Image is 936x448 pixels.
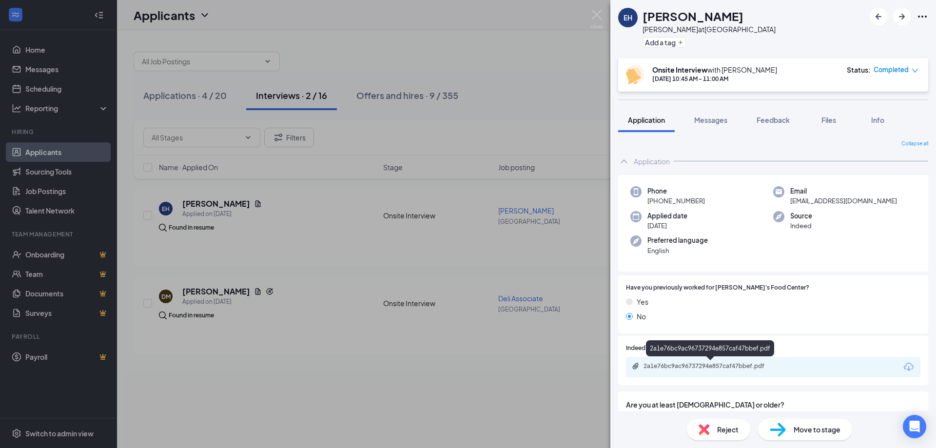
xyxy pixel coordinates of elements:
[646,340,774,356] div: 2a1e76bc9ac96737294e857caf47bbef.pdf
[794,424,840,435] span: Move to stage
[874,65,909,75] span: Completed
[916,11,928,22] svg: Ellipses
[652,75,777,83] div: [DATE] 10:45 AM - 11:00 AM
[647,246,708,255] span: English
[647,186,705,196] span: Phone
[647,211,687,221] span: Applied date
[870,8,887,25] button: ArrowLeftNew
[634,156,670,166] div: Application
[647,196,705,206] span: [PHONE_NUMBER]
[717,424,739,435] span: Reject
[821,116,836,124] span: Files
[628,116,665,124] span: Application
[847,65,871,75] div: Status :
[790,196,897,206] span: [EMAIL_ADDRESS][DOMAIN_NAME]
[873,11,884,22] svg: ArrowLeftNew
[757,116,790,124] span: Feedback
[637,296,648,307] span: Yes
[790,211,812,221] span: Source
[896,11,908,22] svg: ArrowRight
[647,235,708,245] span: Preferred language
[790,221,812,231] span: Indeed
[912,67,918,74] span: down
[903,415,926,438] div: Open Intercom Messenger
[901,140,928,148] span: Collapse all
[652,65,707,74] b: Onsite Interview
[643,362,780,370] div: 2a1e76bc9ac96737294e857caf47bbef.pdf
[652,65,777,75] div: with [PERSON_NAME]
[626,344,669,353] span: Indeed Resume
[643,24,776,34] div: [PERSON_NAME] at [GEOGRAPHIC_DATA]
[632,362,790,371] a: Paperclip2a1e76bc9ac96737294e857caf47bbef.pdf
[637,311,646,322] span: No
[647,221,687,231] span: [DATE]
[790,186,897,196] span: Email
[694,116,727,124] span: Messages
[618,156,630,167] svg: ChevronUp
[643,8,743,24] h1: [PERSON_NAME]
[632,362,640,370] svg: Paperclip
[678,39,683,45] svg: Plus
[643,37,686,47] button: PlusAdd a tag
[893,8,911,25] button: ArrowRight
[903,361,915,373] svg: Download
[871,116,884,124] span: Info
[624,13,632,22] div: EH
[626,283,809,292] span: Have you previously worked for [PERSON_NAME]'s Food Center?
[626,399,920,410] span: Are you at least [DEMOGRAPHIC_DATA] or older?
